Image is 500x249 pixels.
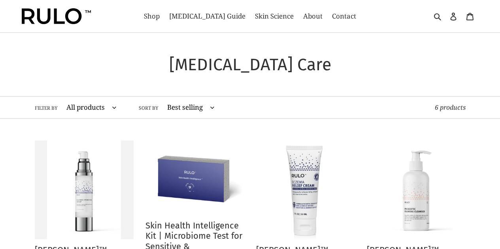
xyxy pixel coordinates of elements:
[22,8,91,24] img: Rulo™ Skin
[35,105,58,112] label: Filter by
[144,11,160,21] span: Shop
[255,11,294,21] span: Skin Science
[169,11,245,21] span: [MEDICAL_DATA] Guide
[139,105,158,112] label: Sort by
[328,10,360,22] a: Contact
[251,10,298,22] a: Skin Science
[165,10,249,22] a: [MEDICAL_DATA] Guide
[435,103,466,112] span: 6 products
[35,54,466,75] h1: [MEDICAL_DATA] Care
[303,11,323,21] span: About
[299,10,326,22] a: About
[332,11,356,21] span: Contact
[140,10,164,22] a: Shop
[460,212,492,241] iframe: Gorgias live chat messenger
